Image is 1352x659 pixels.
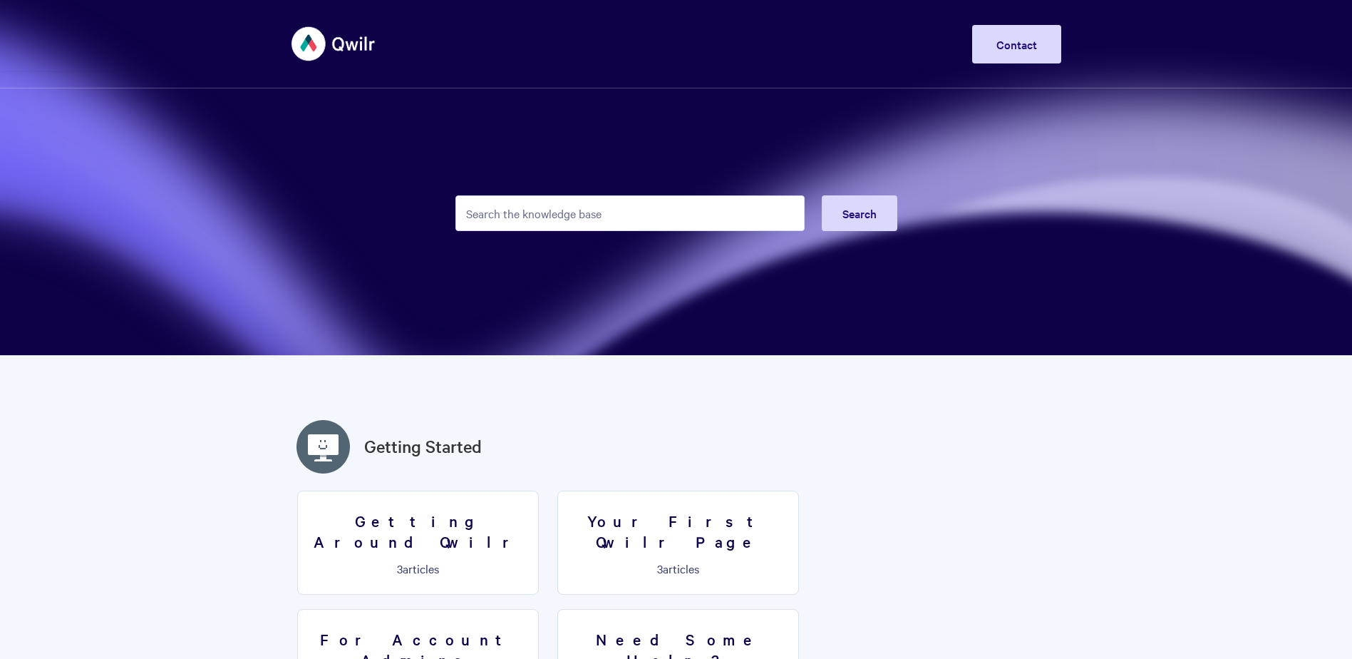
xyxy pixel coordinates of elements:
[397,561,403,576] span: 3
[306,562,530,575] p: articles
[567,511,790,551] h3: Your First Qwilr Page
[842,205,877,221] span: Search
[297,491,539,595] a: Getting Around Qwilr 3articles
[567,562,790,575] p: articles
[364,434,482,459] a: Getting Started
[822,195,897,231] button: Search
[306,511,530,551] h3: Getting Around Qwilr
[557,491,799,595] a: Your First Qwilr Page 3articles
[455,195,805,231] input: Search the knowledge base
[291,17,376,71] img: Qwilr Help Center
[972,25,1061,63] a: Contact
[657,561,663,576] span: 3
